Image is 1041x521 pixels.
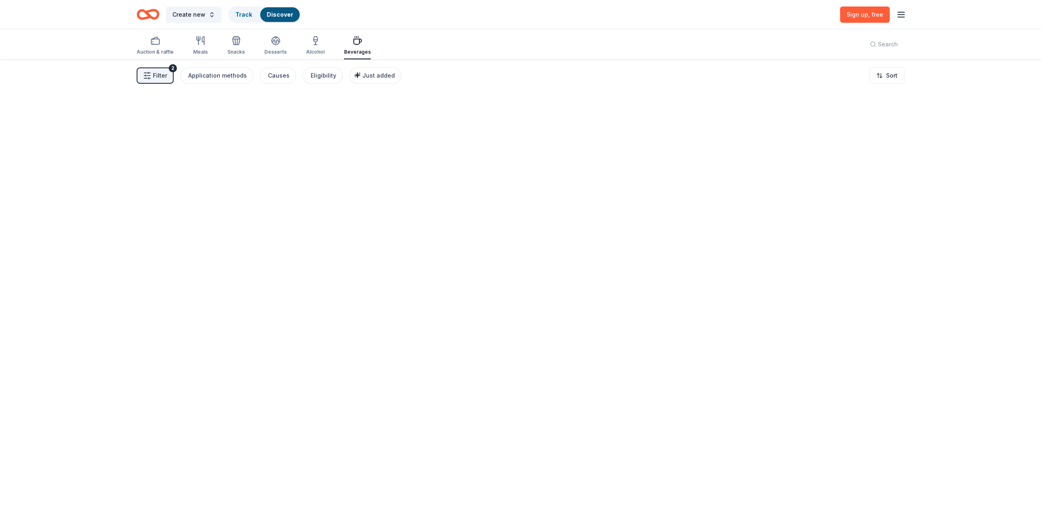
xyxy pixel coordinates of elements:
button: Application methods [180,67,253,84]
button: Snacks [227,33,245,59]
div: Eligibility [311,71,336,80]
span: Just added [362,72,395,79]
div: Desserts [264,49,287,55]
div: Causes [268,71,290,80]
span: Create new [172,10,205,20]
button: Causes [260,67,296,84]
a: Sign up, free [840,7,890,23]
div: Snacks [227,49,245,55]
div: Meals [193,49,208,55]
button: Eligibility [303,67,343,84]
a: Track [235,11,252,18]
div: Application methods [188,71,247,80]
button: Meals [193,33,208,59]
button: Auction & raffle [137,33,174,59]
span: Sort [886,71,897,80]
div: Alcohol [306,49,324,55]
button: Create new [166,7,222,23]
a: Discover [267,11,293,18]
a: Home [137,5,159,24]
button: Just added [349,67,401,84]
div: 2 [169,64,177,72]
button: Sort [869,67,904,84]
button: TrackDiscover [228,7,301,23]
button: Desserts [264,33,287,59]
div: Auction & raffle [137,49,174,55]
div: Beverages [344,49,371,55]
span: Filter [153,71,167,80]
button: Beverages [344,33,371,59]
span: , free [868,11,883,18]
button: Alcohol [306,33,324,59]
span: Sign up [847,11,883,18]
button: Filter2 [137,67,174,84]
